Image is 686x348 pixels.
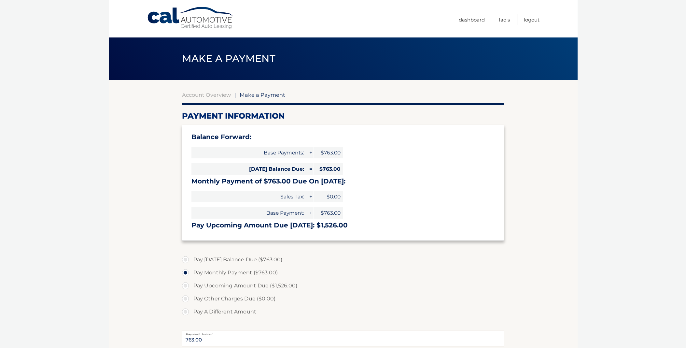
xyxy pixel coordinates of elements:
span: | [234,92,236,98]
label: Pay Upcoming Amount Due ($1,526.00) [182,279,504,292]
label: Pay A Different Amount [182,305,504,318]
span: Make a Payment [240,92,285,98]
span: $0.00 [314,191,343,202]
span: $763.00 [314,163,343,175]
span: + [307,207,314,219]
label: Pay [DATE] Balance Due ($763.00) [182,253,504,266]
span: = [307,163,314,175]
span: $763.00 [314,147,343,158]
span: + [307,147,314,158]
h3: Pay Upcoming Amount Due [DATE]: $1,526.00 [191,221,495,229]
span: + [307,191,314,202]
a: Dashboard [459,14,485,25]
input: Payment Amount [182,330,504,346]
span: Sales Tax: [191,191,307,202]
span: Base Payments: [191,147,307,158]
label: Pay Monthly Payment ($763.00) [182,266,504,279]
label: Payment Amount [182,330,504,335]
h2: Payment Information [182,111,504,121]
span: $763.00 [314,207,343,219]
h3: Monthly Payment of $763.00 Due On [DATE]: [191,177,495,185]
span: Make a Payment [182,52,275,65]
a: Logout [524,14,539,25]
span: Base Payment: [191,207,307,219]
a: Account Overview [182,92,231,98]
a: Cal Automotive [147,7,235,30]
label: Pay Other Charges Due ($0.00) [182,292,504,305]
a: FAQ's [499,14,510,25]
span: [DATE] Balance Due: [191,163,307,175]
h3: Balance Forward: [191,133,495,141]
